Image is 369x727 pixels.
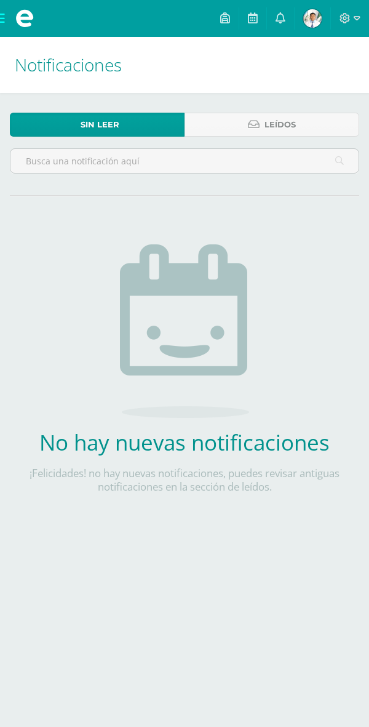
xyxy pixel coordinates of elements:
a: Leídos [184,113,359,137]
input: Busca una notificación aquí [10,149,359,173]
span: Notificaciones [15,53,122,76]
img: 634950e137f39f5adc814172a08baa45.png [303,9,322,28]
span: Leídos [264,113,296,136]
p: ¡Felicidades! no hay nuevas notificaciones, puedes revisar antiguas notificaciones en la sección ... [10,467,359,494]
img: no_activities.png [120,244,249,418]
h2: No hay nuevas notificaciones [10,428,359,457]
a: Sin leer [10,113,184,137]
span: Sin leer [81,113,119,136]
